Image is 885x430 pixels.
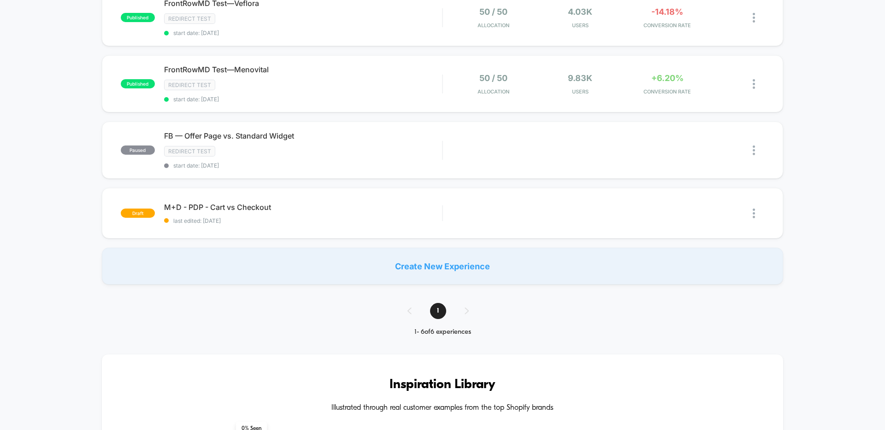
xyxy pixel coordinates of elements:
span: Users [539,22,622,29]
span: published [121,79,155,88]
span: FB — Offer Page vs. Standard Widget [164,131,442,140]
span: +6.20% [651,73,684,83]
span: 9.83k [568,73,592,83]
span: 4.03k [568,7,592,17]
span: start date: [DATE] [164,29,442,36]
img: close [753,209,755,218]
span: 1 [430,303,446,319]
span: Users [539,88,622,95]
span: -14.18% [651,7,683,17]
div: 1 - 6 of 6 experiences [398,328,487,336]
span: Redirect Test [164,146,215,157]
img: close [753,13,755,23]
span: Redirect Test [164,80,215,90]
span: M+D - PDP - Cart vs Checkout [164,203,442,212]
span: start date: [DATE] [164,162,442,169]
span: 50 / 50 [479,73,507,83]
img: close [753,145,755,155]
img: close [753,79,755,89]
h4: Illustrated through real customer examples from the top Shopify brands [130,404,755,413]
div: Create New Experience [102,248,783,285]
span: paused [121,145,155,155]
span: Allocation [478,22,509,29]
span: FrontRowMD Test—Menovital [164,65,442,74]
span: draft [121,209,155,218]
span: start date: [DATE] [164,96,442,103]
span: Allocation [478,88,509,95]
span: 50 / 50 [479,7,507,17]
span: published [121,13,155,22]
span: Redirect Test [164,13,215,24]
span: CONVERSION RATE [626,22,708,29]
h3: Inspiration Library [130,378,755,392]
span: last edited: [DATE] [164,217,442,224]
span: CONVERSION RATE [626,88,708,95]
